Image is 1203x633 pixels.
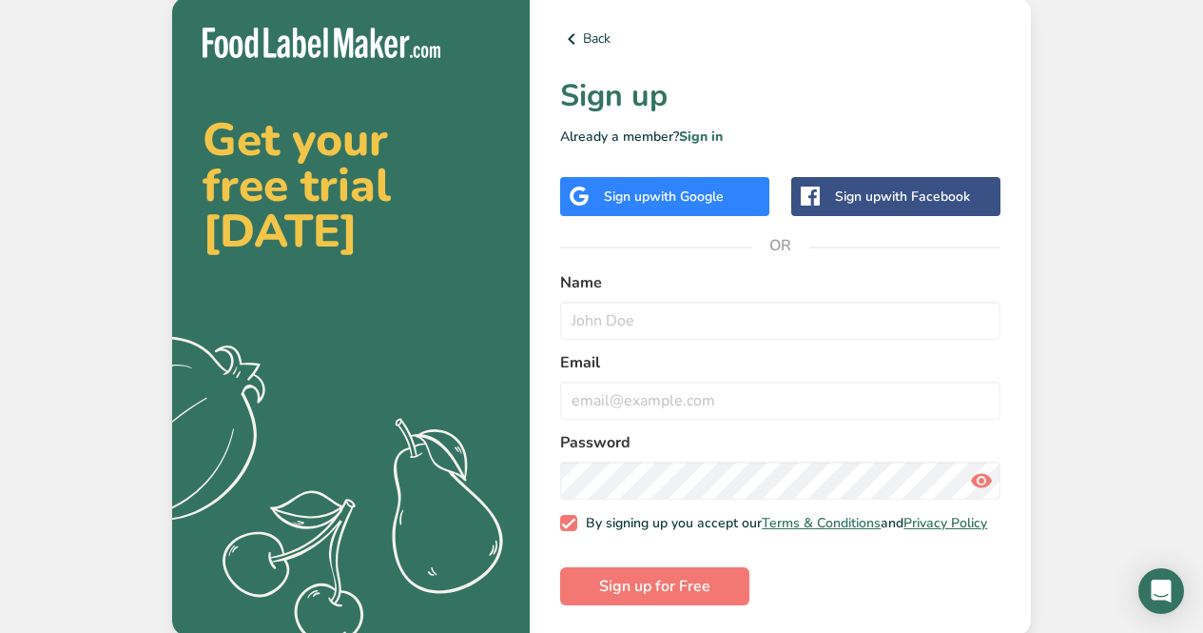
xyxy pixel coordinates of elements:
span: By signing up you accept our and [577,515,988,532]
label: Name [560,271,1000,294]
h2: Get your free trial [DATE] [203,117,499,254]
a: Privacy Policy [903,514,987,532]
h1: Sign up [560,73,1000,119]
span: Sign up for Free [599,575,710,598]
input: email@example.com [560,382,1000,420]
div: Sign up [835,187,970,207]
span: OR [752,217,809,274]
a: Terms & Conditions [762,514,881,532]
div: Open Intercom Messenger [1138,568,1184,614]
input: John Doe [560,302,1000,340]
button: Sign up for Free [560,567,749,605]
p: Already a member? [560,127,1000,147]
label: Email [560,351,1000,374]
span: with Google [650,188,724,206]
span: with Facebook [881,188,970,206]
a: Sign in [679,128,723,146]
a: Back [560,28,1000,50]
label: Password [560,431,1000,454]
div: Sign up [604,187,724,207]
img: Food Label Maker [203,28,440,59]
